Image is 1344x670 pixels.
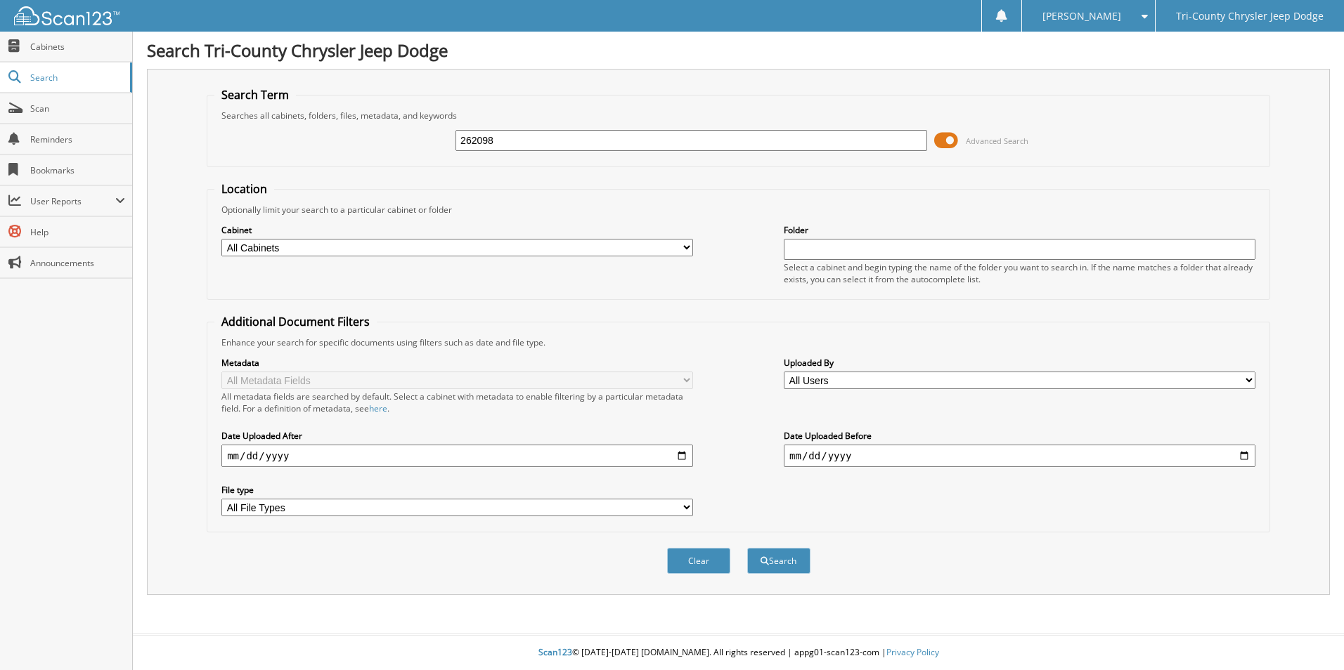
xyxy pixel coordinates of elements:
[14,6,119,25] img: scan123-logo-white.svg
[221,357,693,369] label: Metadata
[784,224,1255,236] label: Folder
[30,257,125,269] span: Announcements
[369,402,387,414] a: here
[784,261,1255,285] div: Select a cabinet and begin typing the name of the folder you want to search in. If the name match...
[221,484,693,496] label: File type
[214,204,1262,216] div: Optionally limit your search to a particular cabinet or folder
[886,646,939,658] a: Privacy Policy
[214,314,377,329] legend: Additional Document Filters
[214,336,1262,348] div: Enhance your search for specific documents using filters such as date and file type.
[784,357,1255,369] label: Uploaded By
[30,41,125,53] span: Cabinets
[147,39,1330,62] h1: Search Tri-County Chrysler Jeep Dodge
[30,133,125,145] span: Reminders
[1042,12,1121,20] span: [PERSON_NAME]
[538,646,572,658] span: Scan123
[214,110,1262,121] div: Searches all cabinets, folders, files, metadata, and keywords
[30,226,125,238] span: Help
[747,548,810,574] button: Search
[784,430,1255,442] label: Date Uploaded Before
[1176,12,1324,20] span: Tri-County Chrysler Jeep Dodge
[221,430,693,442] label: Date Uploaded After
[214,87,296,103] legend: Search Term
[221,224,693,236] label: Cabinet
[30,195,115,207] span: User Reports
[784,445,1255,467] input: end
[30,164,125,176] span: Bookmarks
[221,390,693,414] div: All metadata fields are searched by default. Select a cabinet with metadata to enable filtering b...
[133,636,1344,670] div: © [DATE]-[DATE] [DOMAIN_NAME]. All rights reserved | appg01-scan123-com |
[667,548,730,574] button: Clear
[30,72,123,84] span: Search
[214,181,274,197] legend: Location
[30,103,125,114] span: Scan
[1274,603,1344,670] iframe: Chat Widget
[221,445,693,467] input: start
[966,136,1028,146] span: Advanced Search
